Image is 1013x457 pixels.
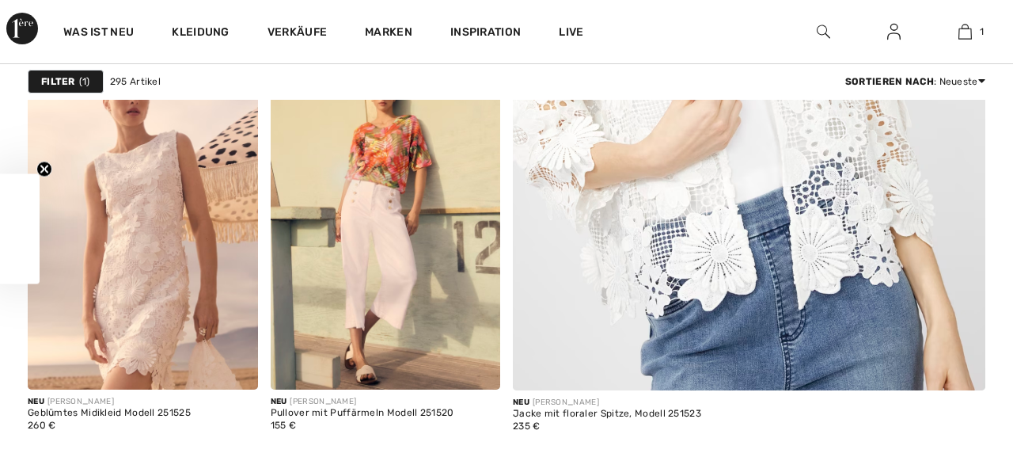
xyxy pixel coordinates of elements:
img: Forschung [817,22,830,41]
a: Was ist neu [63,25,134,42]
font: 295 Artikel [110,76,161,87]
img: 1. Allee [6,13,38,44]
img: plus_v2.svg [227,359,241,373]
font: 260 € [28,420,56,431]
font: Geblümtes Midikleid Modell 251525 [28,407,191,418]
button: Close teaser [36,161,52,177]
font: 235 € [513,421,541,432]
font: [PERSON_NAME] [290,397,356,406]
font: 155 € [271,420,297,431]
font: Live [559,25,583,39]
img: Meine Informationen [887,22,901,41]
font: Verkäufe [267,25,327,39]
a: Marken [365,25,412,42]
img: plus_v2.svg [469,359,484,373]
font: Inspiration [450,25,521,39]
font: 1 [980,26,984,37]
font: Marken [365,25,412,39]
font: Neu [513,398,529,407]
img: Pullover mit Puffärmeln, Modell 251520. Fuchsia/Grün [271,44,501,390]
font: Kleidung [172,25,229,39]
font: Was ist neu [63,25,134,39]
a: 1 [930,22,1000,41]
font: Sortieren nach [845,76,934,87]
a: Kleidung [172,25,229,42]
font: Neu [28,397,44,406]
font: : Neueste [934,76,978,87]
font: Neu [271,397,287,406]
font: [PERSON_NAME] [533,398,599,407]
font: Filter [41,76,75,87]
a: Live [559,24,583,40]
a: Verkäufe [267,25,327,42]
img: Geblümtes Midikleid, Modell 251525. Cremeweiß [28,44,258,390]
font: Jacke mit floraler Spitze, Modell 251523 [513,408,701,419]
a: Einloggen [875,22,913,42]
font: Pullover mit Puffärmeln Modell 251520 [271,407,454,418]
font: [PERSON_NAME] [47,397,114,406]
img: Mein Warenkorb [958,22,972,41]
font: 1 [82,76,86,87]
